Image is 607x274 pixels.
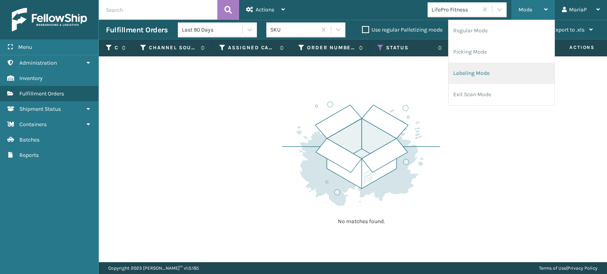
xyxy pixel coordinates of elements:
[518,6,532,13] span: Mode
[449,84,554,105] li: Exit Scan Mode
[19,121,47,128] span: Containers
[449,20,554,41] li: Regular Mode
[270,26,317,34] div: SKU
[432,6,479,14] div: LifePro Fitness
[539,262,598,274] div: |
[19,60,57,66] span: Administration
[18,44,32,50] span: Menu
[182,26,243,34] div: Last 90 Days
[567,265,598,271] a: Privacy Policy
[19,75,43,82] span: Inventory
[228,44,276,51] label: Assigned Carrier Service
[108,262,199,274] p: Copyright 2023 [PERSON_NAME]™ v 1.0.185
[539,265,566,271] a: Terms of Use
[19,136,40,143] span: Batches
[362,26,443,33] label: Use regular Palletizing mode
[256,6,274,13] span: Actions
[552,26,584,33] span: Export to .xls
[149,44,197,51] label: Channel Source
[106,25,168,35] h3: Fulfillment Orders
[12,8,87,32] img: logo
[386,44,434,51] label: Status
[19,152,39,158] span: Reports
[115,44,118,51] label: Channel
[449,41,554,63] li: Picking Mode
[545,41,599,54] span: Actions
[307,44,355,51] label: Order Number
[449,63,554,84] li: Labeling Mode
[19,106,61,112] span: Shipment Status
[19,90,64,97] span: Fulfillment Orders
